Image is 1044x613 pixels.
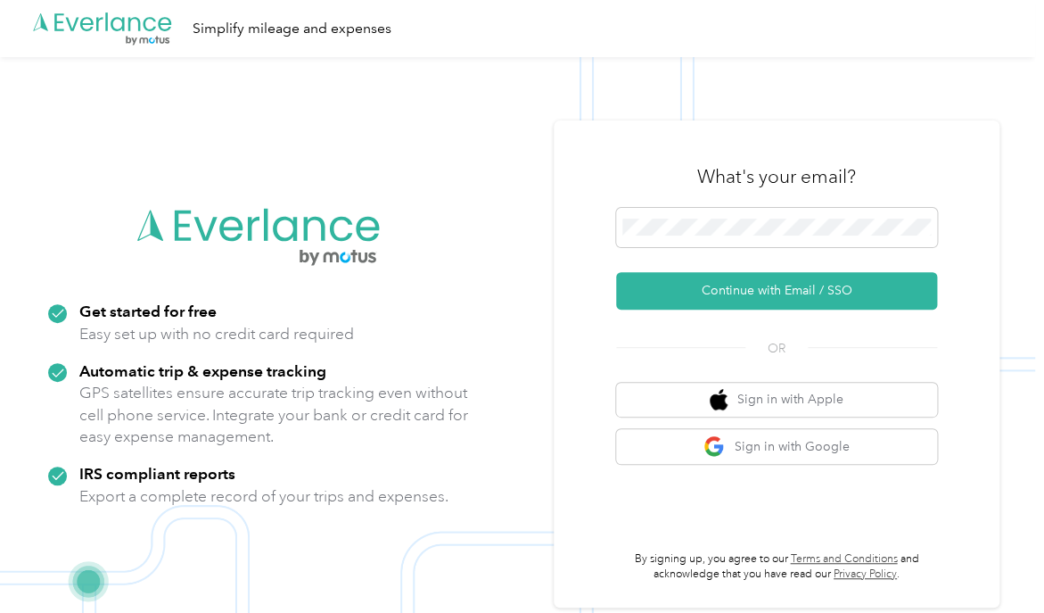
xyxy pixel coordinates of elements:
[79,323,354,345] p: Easy set up with no credit card required
[79,464,235,483] strong: IRS compliant reports
[616,429,937,464] button: google logoSign in with Google
[703,435,726,458] img: google logo
[79,361,326,380] strong: Automatic trip & expense tracking
[616,383,937,418] button: apple logoSign in with Apple
[834,567,897,581] a: Privacy Policy
[944,513,1044,613] iframe: Everlance-gr Chat Button Frame
[79,485,448,508] p: Export a complete record of your trips and expenses.
[790,552,897,566] a: Terms and Conditions
[710,389,728,411] img: apple logo
[616,551,937,583] p: By signing up, you agree to our and acknowledge that you have read our .
[79,382,469,448] p: GPS satellites ensure accurate trip tracking even without cell phone service. Integrate your bank...
[745,339,808,358] span: OR
[616,272,937,310] button: Continue with Email / SSO
[79,302,217,320] strong: Get started for free
[697,164,856,189] h3: What's your email?
[193,18,391,40] div: Simplify mileage and expenses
